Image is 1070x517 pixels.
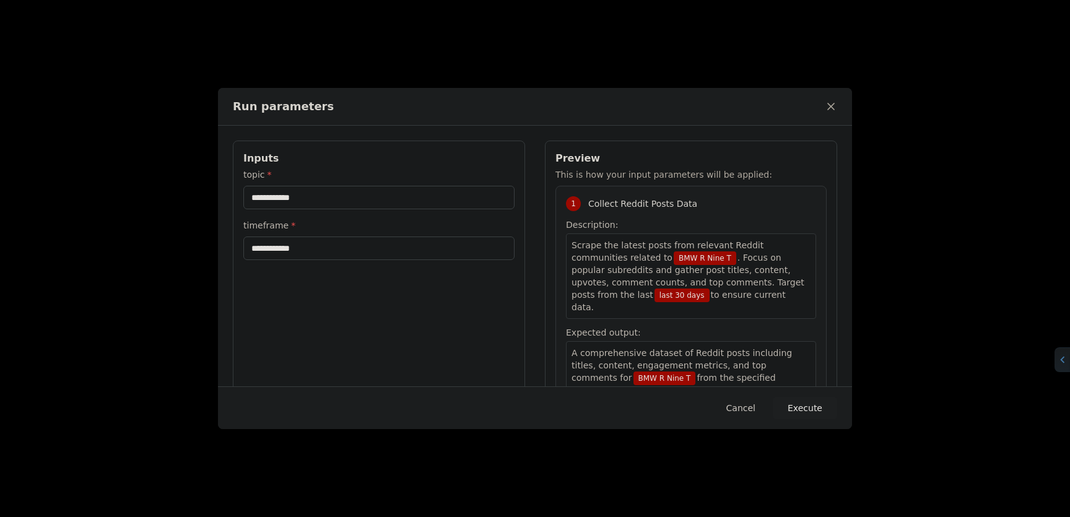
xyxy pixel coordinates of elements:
span: Description: [566,220,618,230]
label: topic [243,168,515,181]
button: Cancel [716,397,765,419]
span: Variable: timeframe [655,289,710,302]
span: Expected output: [566,328,641,337]
span: Scrape the latest posts from relevant Reddit communities related to [572,240,763,263]
span: Variable: topic [633,371,696,385]
p: This is how your input parameters will be applied: [555,168,827,181]
span: Variable: topic [674,251,736,265]
span: . Focus on popular subreddits and gather post titles, content, upvotes, comment counts, and top c... [572,253,804,300]
span: to ensure current data. [572,290,786,312]
h3: Preview [555,151,827,166]
h3: Inputs [243,151,515,166]
span: A comprehensive dataset of Reddit posts including titles, content, engagement metrics, and top co... [572,348,792,383]
button: Execute [773,397,837,419]
div: 1 [566,196,581,211]
h2: Run parameters [233,98,334,115]
span: Collect Reddit Posts Data [588,198,697,210]
label: timeframe [243,219,515,232]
